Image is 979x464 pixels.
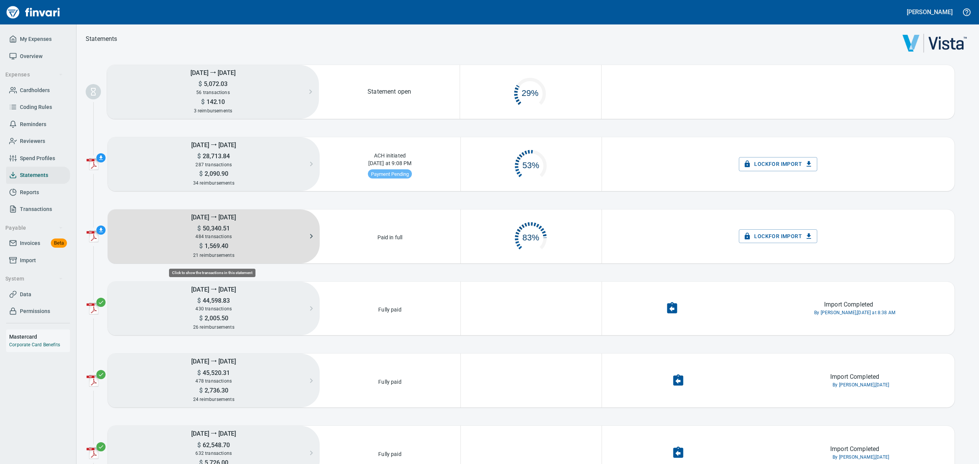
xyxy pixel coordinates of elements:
[203,315,228,322] span: 2,005.50
[20,34,52,44] span: My Expenses
[6,303,70,320] a: Permissions
[6,31,70,48] a: My Expenses
[203,387,228,394] span: 2,736.30
[195,306,232,311] span: 430 transactions
[108,426,320,441] h5: [DATE] ⭢ [DATE]
[86,375,99,387] img: adobe-pdf-icon.png
[108,137,320,152] h5: [DATE] ⭢ [DATE]
[20,256,36,265] span: Import
[20,290,31,299] span: Data
[86,302,99,315] img: adobe-pdf-icon.png
[372,149,408,159] p: ACH initiated
[6,116,70,133] a: Reminders
[20,52,42,61] span: Overview
[201,153,230,160] span: 28,713.84
[6,252,70,269] a: Import
[905,6,955,18] button: [PERSON_NAME]
[107,65,319,80] h5: [DATE] ⭢ [DATE]
[830,372,879,381] p: Import Completed
[20,86,50,95] span: Cardholders
[833,381,889,389] span: By [PERSON_NAME], [DATE]
[199,170,203,177] span: $
[5,70,63,79] span: Expenses
[196,90,230,95] span: 56 transactions
[375,231,405,241] p: Paid in full
[195,378,232,384] span: 478 transactions
[6,286,70,303] a: Data
[194,108,233,114] span: 3 reimbursements
[6,167,70,184] a: Statements
[824,300,873,309] p: Import Completed
[86,34,117,44] nav: breadcrumb
[461,142,602,186] div: 153 of 287 complete. Click to open reminders.
[2,68,66,82] button: Expenses
[461,214,602,258] button: 83%
[201,225,230,232] span: 50,340.51
[20,238,40,248] span: Invoices
[20,307,50,316] span: Permissions
[6,184,70,201] a: Reports
[907,8,953,16] h5: [PERSON_NAME]
[20,136,45,146] span: Reviewers
[376,376,404,386] p: Fully paid
[108,354,320,407] button: [DATE] ⭢ [DATE]$45,520.31478 transactions$2,736.3024 reimbursements
[108,282,320,297] h5: [DATE] ⭢ [DATE]
[6,133,70,150] a: Reviewers
[460,70,601,114] div: 16 of 56 complete. Click to open reminders.
[667,441,690,464] button: Undo Import Completion
[376,448,404,458] p: Fully paid
[197,369,201,376] span: $
[6,201,70,218] a: Transactions
[197,441,201,449] span: $
[195,162,232,167] span: 287 transactions
[20,188,39,197] span: Reports
[195,234,232,239] span: 484 transactions
[368,171,412,177] span: Payment Pending
[368,87,411,96] p: Statement open
[107,65,319,119] button: [DATE] ⭢ [DATE]$5,072.0356 transactions$142.103 reimbursements
[20,120,46,129] span: Reminders
[108,209,320,224] h5: [DATE] ⭢ [DATE]
[376,303,404,313] p: Fully paid
[745,159,811,169] span: Lock for Import
[366,159,414,169] p: [DATE] at 9:08 PM
[201,297,230,304] span: 44,598.83
[20,102,52,112] span: Coding Rules
[20,170,48,180] span: Statements
[108,137,320,191] button: [DATE] ⭢ [DATE]$28,713.84287 transactions$2,090.9034 reimbursements
[193,253,234,258] span: 21 reimbursements
[201,369,230,376] span: 45,520.31
[205,98,225,105] span: 142.10
[2,272,66,286] button: System
[197,297,201,304] span: $
[6,150,70,167] a: Spend Profiles
[2,221,66,235] button: Payable
[199,387,203,394] span: $
[197,153,201,160] span: $
[86,34,117,44] p: Statements
[201,98,205,105] span: $
[6,82,70,99] a: Cardholders
[6,99,70,116] a: Coding Rules
[5,3,62,21] img: Finvari
[199,315,203,322] span: $
[199,242,203,250] span: $
[739,157,817,171] button: Lockfor Import
[86,447,99,459] img: adobe-pdf-icon.png
[193,324,234,330] span: 26 reimbursements
[197,225,201,232] span: $
[9,333,70,341] h6: Mastercard
[9,342,60,347] a: Corporate Card Benefits
[20,154,55,163] span: Spend Profiles
[51,239,67,248] span: Beta
[193,180,234,186] span: 34 reimbursements
[86,230,99,242] img: adobe-pdf-icon.png
[86,158,99,170] img: adobe-pdf-icon.png
[201,441,230,449] span: 62,548.70
[202,80,228,88] span: 5,072.03
[198,80,202,88] span: $
[461,214,602,258] div: 402 of 484 complete. Click to open reminders.
[661,297,683,320] button: Undo Import Completion
[195,451,232,456] span: 632 transactions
